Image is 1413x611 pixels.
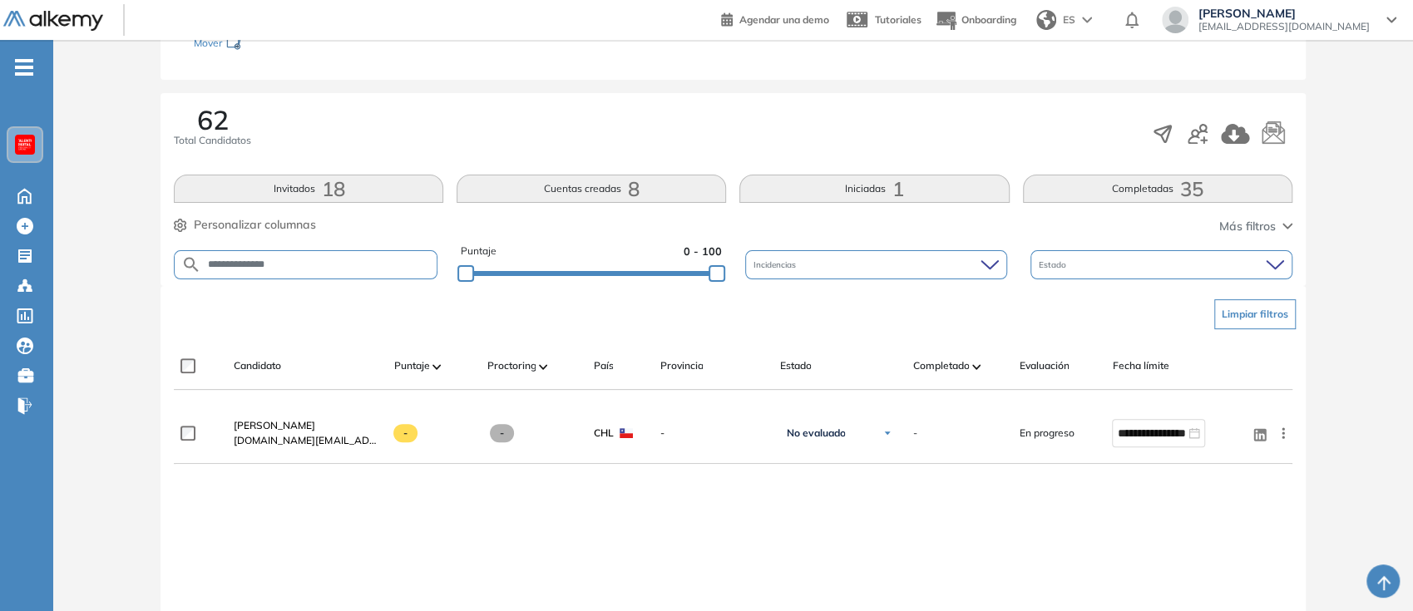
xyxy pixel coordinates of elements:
[197,106,229,133] span: 62
[753,259,799,271] span: Incidencias
[487,358,536,373] span: Proctoring
[684,244,722,259] span: 0 - 100
[1019,358,1069,373] span: Evaluación
[593,426,613,441] span: CHL
[660,426,766,441] span: -
[3,11,103,32] img: Logo
[1198,7,1370,20] span: [PERSON_NAME]
[15,66,33,69] i: -
[1082,17,1092,23] img: arrow
[1219,218,1276,235] span: Más filtros
[457,175,726,203] button: Cuentas creadas8
[461,244,497,259] span: Puntaje
[593,358,613,373] span: País
[721,8,829,28] a: Agendar una demo
[234,433,380,448] span: [DOMAIN_NAME][EMAIL_ADDRESS][DOMAIN_NAME]
[174,216,316,234] button: Personalizar columnas
[1219,218,1292,235] button: Más filtros
[194,216,316,234] span: Personalizar columnas
[1023,175,1292,203] button: Completadas35
[1063,12,1075,27] span: ES
[1198,20,1370,33] span: [EMAIL_ADDRESS][DOMAIN_NAME]
[882,428,892,438] img: Ícono de flecha
[174,175,443,203] button: Invitados18
[620,428,633,438] img: CHL
[912,426,916,441] span: -
[234,358,281,373] span: Candidato
[739,175,1009,203] button: Iniciadas1
[972,364,981,369] img: [missing "en.ARROW_ALT" translation]
[779,358,811,373] span: Estado
[194,29,360,60] div: Mover
[393,358,429,373] span: Puntaje
[961,13,1016,26] span: Onboarding
[432,364,441,369] img: [missing "en.ARROW_ALT" translation]
[490,424,514,442] span: -
[912,358,969,373] span: Completado
[1030,250,1292,279] div: Estado
[393,424,417,442] span: -
[234,418,380,433] a: [PERSON_NAME]
[745,250,1007,279] div: Incidencias
[181,254,201,275] img: SEARCH_ALT
[18,138,32,151] img: https://assets.alkemy.org/workspaces/620/d203e0be-08f6-444b-9eae-a92d815a506f.png
[660,358,703,373] span: Provincia
[1112,358,1168,373] span: Fecha límite
[935,2,1016,38] button: Onboarding
[234,419,315,431] span: [PERSON_NAME]
[1214,299,1296,329] button: Limpiar filtros
[174,133,251,148] span: Total Candidatos
[1039,259,1070,271] span: Estado
[1036,10,1056,30] img: world
[786,426,845,440] span: No evaluado
[739,13,829,26] span: Agendar una demo
[539,364,547,369] img: [missing "en.ARROW_ALT" translation]
[1019,426,1074,441] span: En progreso
[875,13,921,26] span: Tutoriales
